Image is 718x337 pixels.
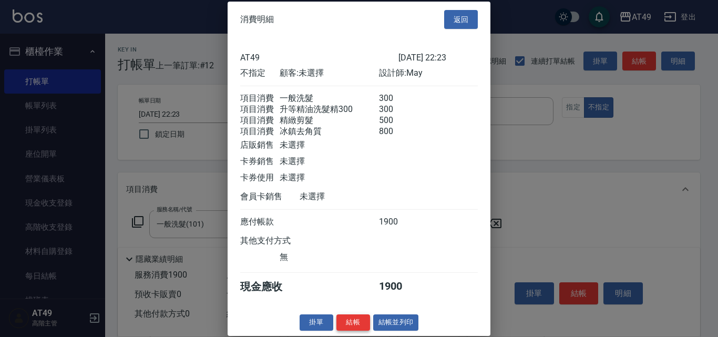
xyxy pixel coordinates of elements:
[379,126,418,137] div: 800
[280,172,378,183] div: 未選擇
[379,104,418,115] div: 300
[379,280,418,294] div: 1900
[240,217,280,228] div: 應付帳款
[300,314,333,331] button: 掛單
[240,53,398,63] div: AT49
[280,252,378,263] div: 無
[379,68,478,79] div: 設計師: May
[280,140,378,151] div: 未選擇
[240,140,280,151] div: 店販銷售
[240,68,280,79] div: 不指定
[280,126,378,137] div: 冰鎮去角質
[379,217,418,228] div: 1900
[444,9,478,29] button: 返回
[280,156,378,167] div: 未選擇
[300,191,398,202] div: 未選擇
[240,115,280,126] div: 項目消費
[280,93,378,104] div: 一般洗髮
[280,115,378,126] div: 精緻剪髮
[373,314,419,331] button: 結帳並列印
[240,104,280,115] div: 項目消費
[280,104,378,115] div: 升等精油洗髮精300
[280,68,378,79] div: 顧客: 未選擇
[379,93,418,104] div: 300
[240,236,320,247] div: 其他支付方式
[240,172,280,183] div: 卡券使用
[240,280,300,294] div: 現金應收
[336,314,370,331] button: 結帳
[240,191,300,202] div: 會員卡銷售
[240,156,280,167] div: 卡券銷售
[398,53,478,63] div: [DATE] 22:23
[240,14,274,25] span: 消費明細
[240,93,280,104] div: 項目消費
[379,115,418,126] div: 500
[240,126,280,137] div: 項目消費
